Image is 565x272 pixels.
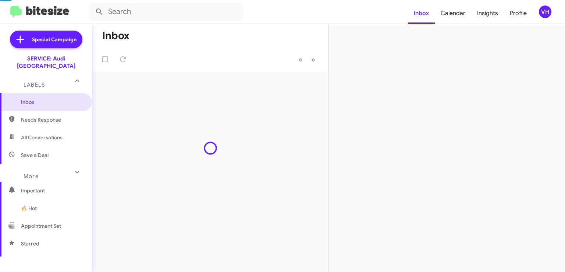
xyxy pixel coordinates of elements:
[307,52,320,67] button: Next
[21,187,83,194] span: Important
[32,36,77,43] span: Special Campaign
[435,3,471,24] a: Calendar
[471,3,504,24] a: Insights
[21,134,63,141] span: All Conversations
[89,3,244,21] input: Search
[10,31,82,48] a: Special Campaign
[295,52,320,67] nav: Page navigation example
[533,6,557,18] button: VH
[299,55,303,64] span: «
[21,240,39,247] span: Starred
[21,98,83,106] span: Inbox
[504,3,533,24] a: Profile
[539,6,551,18] div: VH
[21,116,83,123] span: Needs Response
[102,30,129,42] h1: Inbox
[408,3,435,24] a: Inbox
[21,205,37,212] span: 🔥 Hot
[24,81,45,88] span: Labels
[21,151,49,159] span: Save a Deal
[311,55,315,64] span: »
[294,52,307,67] button: Previous
[24,173,39,179] span: More
[21,222,61,230] span: Appointment Set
